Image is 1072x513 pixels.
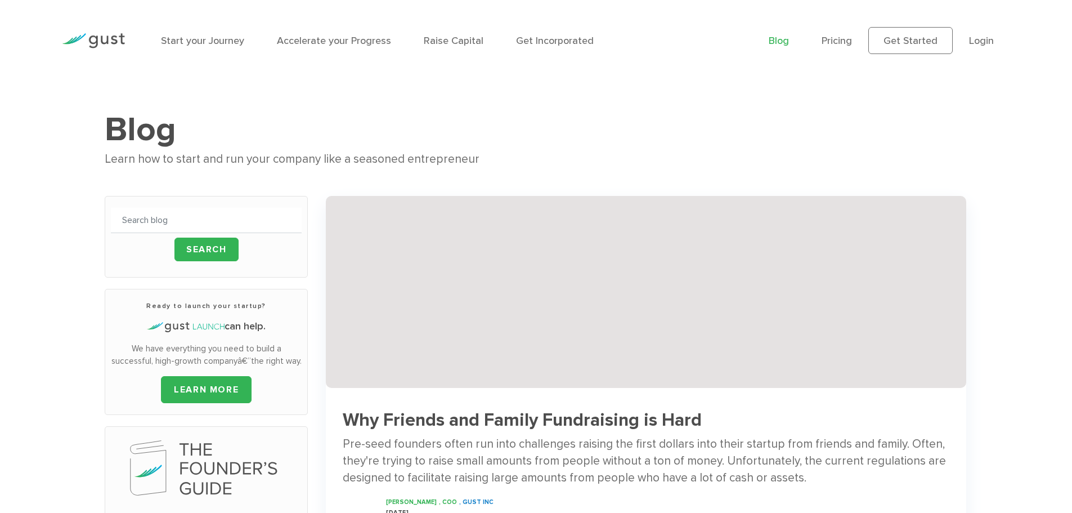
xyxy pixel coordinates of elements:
[769,35,789,47] a: Blog
[161,35,244,47] a: Start your Journey
[277,35,391,47] a: Accelerate your Progress
[386,498,437,506] span: [PERSON_NAME]
[868,27,953,54] a: Get Started
[459,498,494,506] span: , Gust INC
[969,35,994,47] a: Login
[424,35,483,47] a: Raise Capital
[343,411,949,430] h3: Why Friends and Family Fundraising is Hard
[161,376,252,403] a: LEARN MORE
[111,342,302,368] p: We have everything you need to build a successful, high-growth companyâ€”the right way.
[62,33,125,48] img: Gust Logo
[105,109,967,150] h1: Blog
[343,436,949,487] div: Pre-seed founders often run into challenges raising the first dollars into their startup from fri...
[822,35,852,47] a: Pricing
[111,301,302,311] h3: Ready to launch your startup?
[105,150,967,169] div: Learn how to start and run your company like a seasoned entrepreneur
[439,498,457,506] span: , COO
[111,319,302,334] h4: can help.
[174,238,239,261] input: Search
[111,208,302,233] input: Search blog
[516,35,594,47] a: Get Incorporated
